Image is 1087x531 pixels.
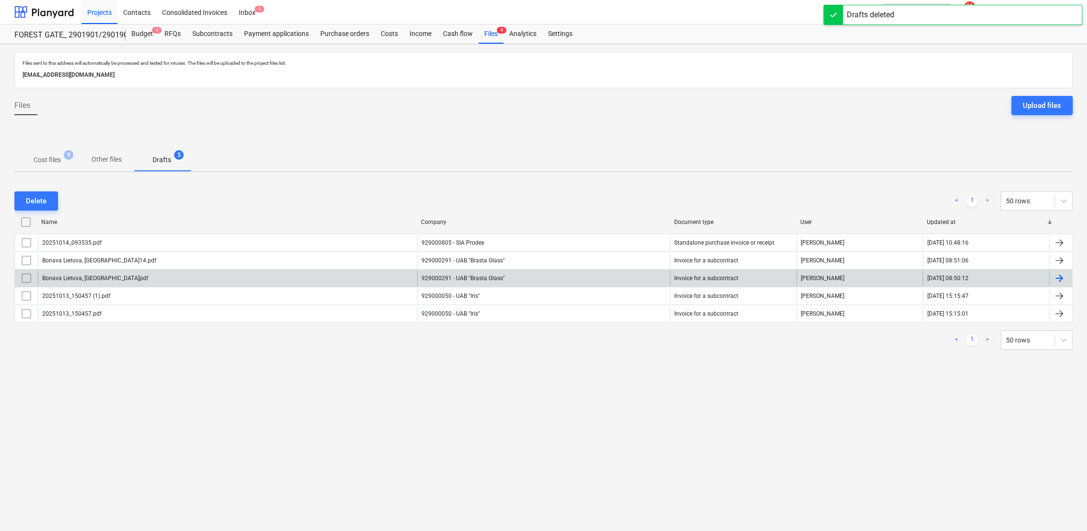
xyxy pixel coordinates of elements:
a: Analytics [503,24,542,44]
div: Invoice for a subcontract [674,275,738,282]
div: 929000291 - UAB "Brasta Glass" [417,253,670,268]
a: Previous page [951,195,962,207]
span: 5 [174,150,184,160]
div: [DATE] 10:48:16 [927,239,968,246]
a: Page 1 is your current page [966,334,978,346]
button: Upload files [1011,96,1073,115]
span: 9 [497,27,506,34]
div: Standalone purchase invoice or receipt [674,239,774,246]
div: Name [41,219,413,225]
div: User [800,219,919,225]
a: Settings [542,24,578,44]
span: Files [14,100,30,111]
a: Previous page [951,334,962,346]
span: 1 [152,27,162,34]
div: Invoice for a subcontract [674,310,738,317]
p: Files sent to this address will automatically be processed and tested for viruses. The files will... [23,60,1064,66]
div: [DATE] 15:15:47 [927,293,968,299]
div: Invoice for a subcontract [674,257,738,264]
a: Income [404,24,437,44]
div: Upload files [1023,99,1061,112]
div: [DATE] 08:51:06 [927,257,968,264]
div: Drafts deleted [847,9,894,21]
div: [PERSON_NAME] [796,288,923,304]
a: Costs [375,24,404,44]
a: Payment applications [238,24,315,44]
a: Next page [982,195,993,207]
a: Files9 [479,24,503,44]
iframe: Chat Widget [1039,485,1087,531]
button: Delete [14,191,58,211]
a: RFQs [159,24,187,44]
div: [PERSON_NAME] [796,253,923,268]
a: Cash flow [437,24,479,44]
p: Other files [92,154,122,165]
a: Purchase orders [315,24,375,44]
div: 929000050 - UAB "Iris" [417,288,670,304]
div: Files [479,24,503,44]
div: 929000050 - UAB "Iris" [417,306,670,321]
div: Bonava Lietuva, [GEOGRAPHIC_DATA]pdf [42,275,148,282]
div: Company [421,219,666,225]
div: Bonava Lietuva, [GEOGRAPHIC_DATA]14.pdf [42,257,156,264]
div: Delete [26,195,47,207]
a: Budget1 [126,24,159,44]
div: FOREST GATE_ 2901901/2901902/2901903 [14,30,114,40]
div: Budget [126,24,159,44]
a: Subcontracts [187,24,238,44]
span: 1 [255,6,264,12]
div: [PERSON_NAME] [796,235,923,250]
p: Cost files [34,155,61,165]
a: Next page [982,334,993,346]
div: 929000805 - SIA Prodex [417,235,670,250]
div: Document type [674,219,793,225]
p: Drafts [152,155,171,165]
div: 20251013_150457.pdf [42,310,102,317]
p: [EMAIL_ADDRESS][DOMAIN_NAME] [23,70,1064,80]
div: 929000291 - UAB "Brasta Glass" [417,271,670,286]
div: [DATE] 08:50:12 [927,275,968,282]
a: Page 1 is your current page [966,195,978,207]
div: 20251013_150457 (1).pdf [42,293,110,299]
div: [DATE] 15:15:01 [927,310,968,317]
span: 9 [64,150,73,160]
div: [PERSON_NAME] [796,306,923,321]
div: Updated at [927,219,1046,225]
div: Invoice for a subcontract [674,293,738,299]
div: 20251014_093535.pdf [42,239,102,246]
div: [PERSON_NAME] [796,271,923,286]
